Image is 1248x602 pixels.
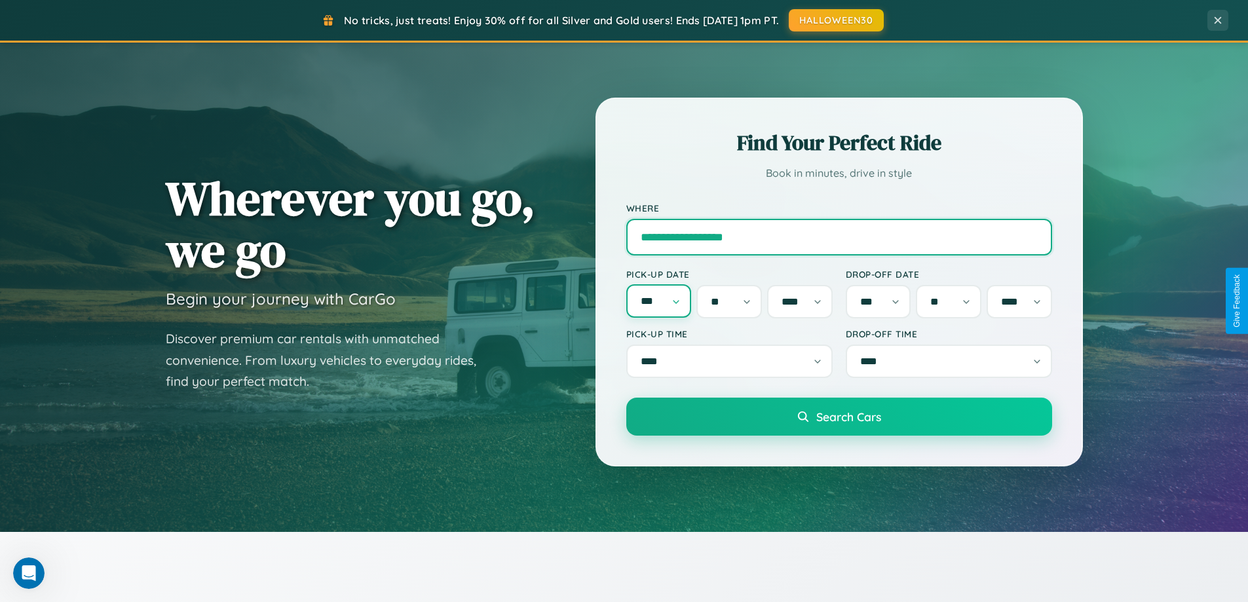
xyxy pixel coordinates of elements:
[626,202,1052,214] label: Where
[166,172,535,276] h1: Wherever you go, we go
[846,328,1052,339] label: Drop-off Time
[626,398,1052,436] button: Search Cars
[789,9,884,31] button: HALLOWEEN30
[626,164,1052,183] p: Book in minutes, drive in style
[816,409,881,424] span: Search Cars
[846,269,1052,280] label: Drop-off Date
[13,557,45,589] iframe: Intercom live chat
[626,269,833,280] label: Pick-up Date
[166,328,493,392] p: Discover premium car rentals with unmatched convenience. From luxury vehicles to everyday rides, ...
[344,14,779,27] span: No tricks, just treats! Enjoy 30% off for all Silver and Gold users! Ends [DATE] 1pm PT.
[626,128,1052,157] h2: Find Your Perfect Ride
[626,328,833,339] label: Pick-up Time
[1232,274,1241,328] div: Give Feedback
[166,289,396,309] h3: Begin your journey with CarGo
